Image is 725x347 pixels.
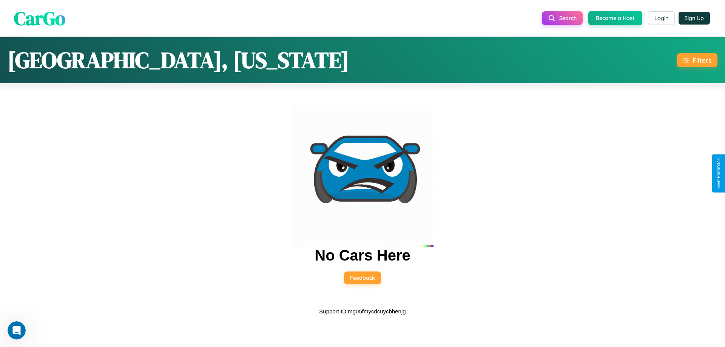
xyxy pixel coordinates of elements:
h1: [GEOGRAPHIC_DATA], [US_STATE] [8,45,349,76]
button: Search [542,11,583,25]
img: car [292,105,433,247]
button: Filters [677,53,717,67]
button: Sign Up [679,12,710,25]
p: Support ID: mg05fmycdcuycbhenjg [319,306,406,316]
div: Give Feedback [716,158,721,189]
span: CarGo [14,5,65,31]
button: Feedback [344,271,381,284]
h2: No Cars Here [315,247,410,264]
iframe: Intercom live chat [8,321,26,339]
span: Search [559,15,577,22]
button: Become a Host [588,11,642,25]
button: Login [648,11,675,25]
div: Filters [693,56,711,64]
